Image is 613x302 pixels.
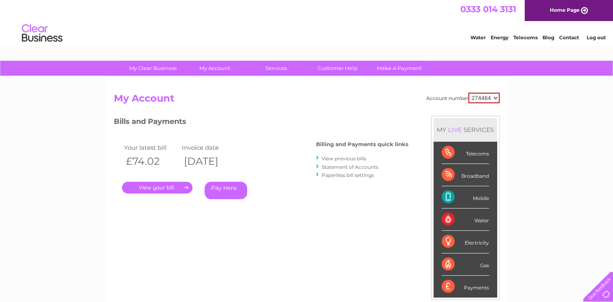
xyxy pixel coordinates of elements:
[442,142,489,164] div: Telecoms
[322,155,366,162] a: View previous bills
[122,153,180,170] th: £74.02
[243,61,310,76] a: Services
[180,153,238,170] th: [DATE]
[120,61,186,76] a: My Clear Business
[442,186,489,208] div: Mobile
[114,116,408,130] h3: Bills and Payments
[442,253,489,276] div: Gas
[180,142,238,153] td: Invoice date
[460,4,516,14] a: 0333 014 3131
[21,21,63,46] img: logo.png
[122,182,192,194] a: .
[122,142,180,153] td: Your latest bill
[442,208,489,231] div: Water
[446,126,463,134] div: LIVE
[442,164,489,186] div: Broadband
[513,34,538,40] a: Telecoms
[442,276,489,298] div: Payments
[115,4,498,39] div: Clear Business is a trading name of Verastar Limited (registered in [GEOGRAPHIC_DATA] No. 3667643...
[434,118,497,141] div: MY SERVICES
[491,34,508,40] a: Energy
[316,141,408,147] h4: Billing and Payments quick links
[366,61,433,76] a: Make A Payment
[426,93,500,103] div: Account number
[181,61,248,76] a: My Account
[114,93,500,108] h2: My Account
[304,61,371,76] a: Customer Help
[205,182,247,199] a: Pay Here
[322,172,374,178] a: Paperless bill settings
[586,34,605,40] a: Log out
[543,34,554,40] a: Blog
[559,34,579,40] a: Contact
[470,34,486,40] a: Water
[442,231,489,253] div: Electricity
[322,164,378,170] a: Statement of Accounts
